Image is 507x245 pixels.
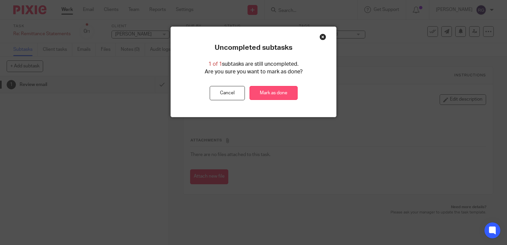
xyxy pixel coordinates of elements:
[208,60,299,68] p: subtasks are still uncompleted.
[250,86,298,100] a: Mark as done
[205,68,303,76] p: Are you sure you want to mark as done?
[208,61,222,67] span: 1 of 1
[210,86,245,100] button: Cancel
[215,43,292,52] p: Uncompleted subtasks
[320,34,326,40] div: Close this dialog window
